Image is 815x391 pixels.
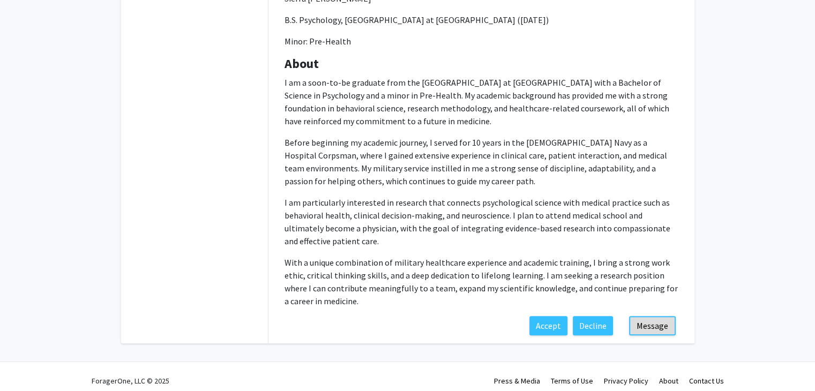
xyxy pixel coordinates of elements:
[285,55,319,72] b: About
[285,13,678,26] p: B.S. Psychology, [GEOGRAPHIC_DATA] at [GEOGRAPHIC_DATA] ([DATE])
[529,316,567,335] button: Accept
[494,376,540,386] a: Press & Media
[659,376,678,386] a: About
[285,197,672,246] span: I am particularly interested in research that connects psychological science with medical practic...
[285,137,669,186] span: Before beginning my academic journey, I served for 10 years in the [DEMOGRAPHIC_DATA] Navy as a H...
[573,316,613,335] button: Decline
[551,376,593,386] a: Terms of Use
[689,376,724,386] a: Contact Us
[604,376,648,386] a: Privacy Policy
[285,76,678,127] p: I am a soon-to-be graduate from the [GEOGRAPHIC_DATA] at [GEOGRAPHIC_DATA] with a Bachelor of Sci...
[285,35,678,48] p: Minor: Pre-Health
[285,257,679,306] span: With a unique combination of military healthcare experience and academic training, I bring a stro...
[629,316,676,335] button: Message
[8,343,46,383] iframe: Chat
